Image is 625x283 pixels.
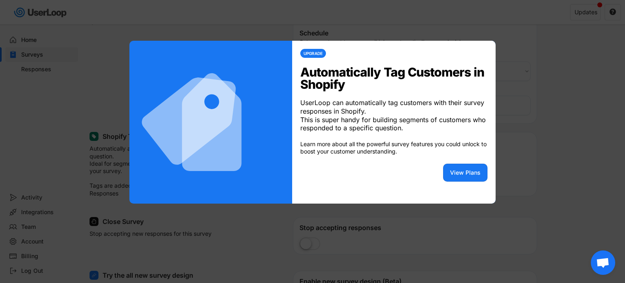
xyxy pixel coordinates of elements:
[300,140,487,155] div: Learn more about all the powerful survey features you could unlock to boost your customer underst...
[443,164,487,182] button: View Plans
[591,250,615,275] div: Open chat
[300,66,487,90] div: Automatically Tag Customers in Shopify
[300,99,487,132] div: UserLoop can automatically tag customers with their survey responses in Shopify. This is super ha...
[304,51,323,55] div: UPGRADE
